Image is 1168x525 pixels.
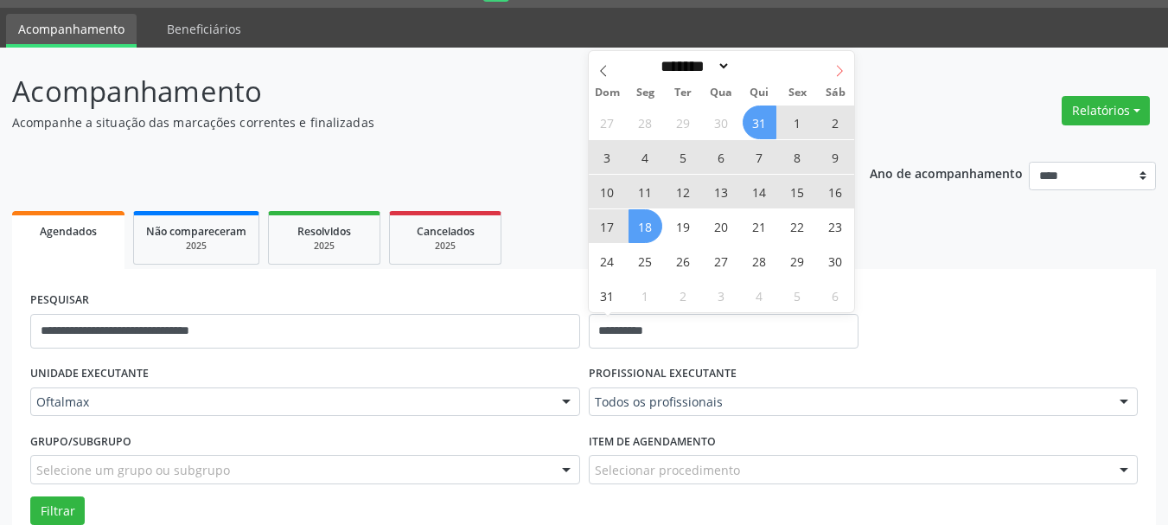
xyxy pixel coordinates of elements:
span: Agosto 3, 2025 [590,140,624,174]
span: Setembro 4, 2025 [743,279,776,312]
span: Agosto 19, 2025 [667,209,700,243]
span: Oftalmax [36,394,545,411]
span: Dom [589,87,627,99]
span: Agosto 22, 2025 [781,209,814,243]
span: Agosto 6, 2025 [705,140,738,174]
a: Beneficiários [155,14,253,44]
span: Agosto 12, 2025 [667,175,700,208]
span: Julho 30, 2025 [705,106,738,139]
a: Acompanhamento [6,14,137,48]
p: Acompanhamento [12,70,813,113]
span: Agosto 14, 2025 [743,175,776,208]
span: Agosto 17, 2025 [590,209,624,243]
span: Agosto 4, 2025 [629,140,662,174]
span: Agosto 10, 2025 [590,175,624,208]
span: Agosto 20, 2025 [705,209,738,243]
span: Agosto 15, 2025 [781,175,814,208]
select: Month [655,57,731,75]
span: Agosto 26, 2025 [667,244,700,278]
span: Agosto 23, 2025 [819,209,852,243]
label: PESQUISAR [30,287,89,314]
span: Setembro 6, 2025 [819,279,852,312]
span: Agosto 16, 2025 [819,175,852,208]
span: Cancelados [417,224,475,239]
label: PROFISSIONAL EXECUTANTE [589,361,737,387]
label: Item de agendamento [589,428,716,455]
span: Julho 28, 2025 [629,106,662,139]
span: Agosto 11, 2025 [629,175,662,208]
span: Agosto 27, 2025 [705,244,738,278]
span: Ter [664,87,702,99]
p: Acompanhe a situação das marcações correntes e finalizadas [12,113,813,131]
span: Agosto 30, 2025 [819,244,852,278]
div: 2025 [146,240,246,253]
span: Selecione um grupo ou subgrupo [36,461,230,479]
span: Não compareceram [146,224,246,239]
span: Sex [778,87,816,99]
span: Qui [740,87,778,99]
span: Setembro 2, 2025 [667,279,700,312]
span: Setembro 1, 2025 [629,279,662,312]
span: Setembro 3, 2025 [705,279,738,312]
span: Julho 31, 2025 [743,106,776,139]
span: Selecionar procedimento [595,461,740,479]
span: Agosto 29, 2025 [781,244,814,278]
span: Agosto 5, 2025 [667,140,700,174]
span: Agosto 18, 2025 [629,209,662,243]
span: Agosto 31, 2025 [590,279,624,312]
span: Agosto 25, 2025 [629,244,662,278]
input: Year [731,57,788,75]
span: Qua [702,87,740,99]
button: Relatórios [1062,96,1150,125]
div: 2025 [281,240,367,253]
span: Agendados [40,224,97,239]
span: Resolvidos [297,224,351,239]
span: Julho 29, 2025 [667,106,700,139]
span: Sáb [816,87,854,99]
span: Agosto 1, 2025 [781,106,814,139]
label: UNIDADE EXECUTANTE [30,361,149,387]
p: Ano de acompanhamento [870,162,1023,183]
span: Agosto 7, 2025 [743,140,776,174]
span: Todos os profissionais [595,394,1103,411]
span: Agosto 21, 2025 [743,209,776,243]
span: Agosto 9, 2025 [819,140,852,174]
span: Julho 27, 2025 [590,106,624,139]
span: Seg [626,87,664,99]
label: Grupo/Subgrupo [30,428,131,455]
span: Agosto 28, 2025 [743,244,776,278]
div: 2025 [402,240,488,253]
span: Setembro 5, 2025 [781,279,814,312]
span: Agosto 8, 2025 [781,140,814,174]
span: Agosto 2, 2025 [819,106,852,139]
span: Agosto 13, 2025 [705,175,738,208]
span: Agosto 24, 2025 [590,244,624,278]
